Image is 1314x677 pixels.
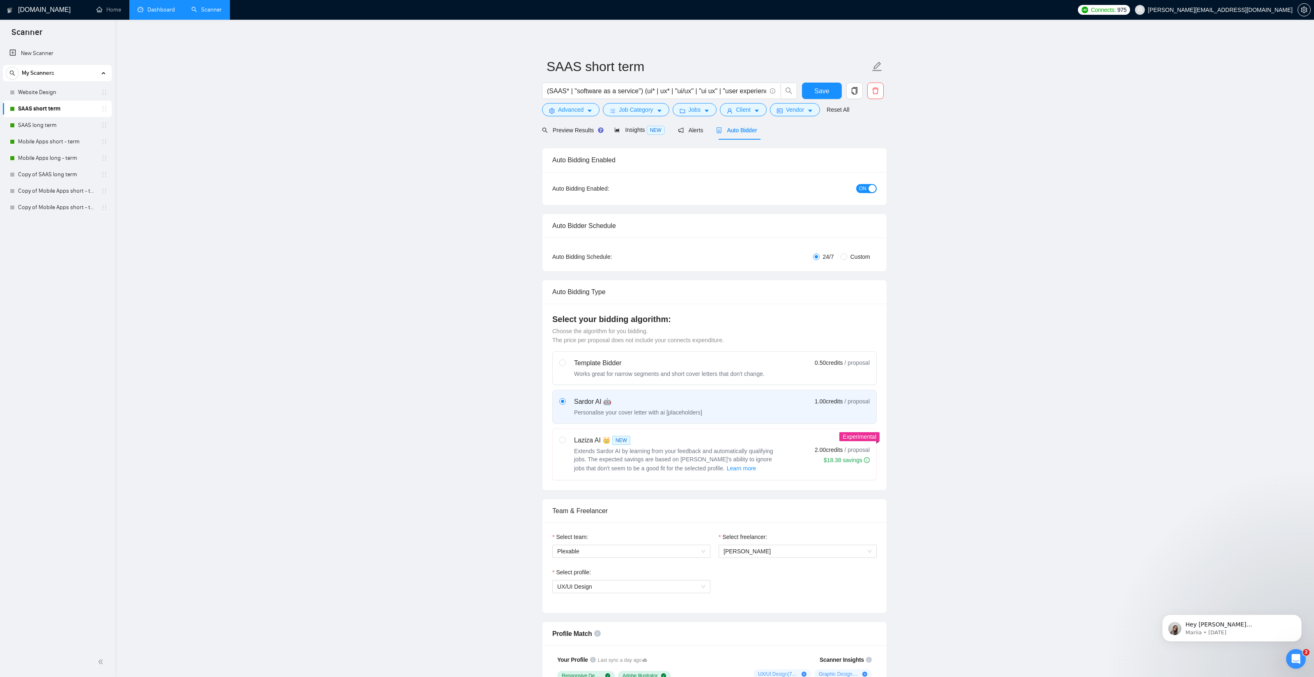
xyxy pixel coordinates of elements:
span: Choose the algorithm for you bidding. The price per proposal does not include your connects expen... [552,328,724,343]
span: / proposal [845,446,870,454]
div: Works great for narrow segments and short cover letters that don't change. [574,370,765,378]
span: Client [736,105,751,114]
div: Sardor AI 🤖 [574,397,702,407]
span: NEW [647,126,665,135]
span: notification [678,127,684,133]
a: dashboardDashboard [138,6,175,13]
span: info-circle [770,88,775,94]
span: Custom [847,252,873,261]
span: Scanner [5,26,49,44]
span: holder [101,204,108,211]
span: info-circle [594,630,601,637]
a: Mobile Apps short - term [18,134,96,150]
span: Alerts [678,127,703,134]
button: delete [867,83,884,99]
span: delete [868,87,883,94]
a: searchScanner [191,6,222,13]
span: info-circle [866,657,872,663]
span: search [6,70,18,76]
div: $18.38 savings [824,456,870,464]
span: Extends Sardor AI by learning from your feedback and automatically qualifying jobs. The expected ... [574,448,773,472]
span: Auto Bidder [716,127,757,134]
span: user [727,108,733,114]
span: caret-down [657,108,662,114]
span: 975 [1117,5,1126,14]
span: idcard [777,108,783,114]
a: setting [1298,7,1311,13]
button: setting [1298,3,1311,16]
input: Search Freelance Jobs... [547,86,766,96]
span: Insights [614,127,664,133]
span: caret-down [807,108,813,114]
button: settingAdvancedcaret-down [542,103,600,116]
div: Tooltip anchor [597,127,604,134]
span: Advanced [558,105,583,114]
span: Scanner Insights [820,657,864,663]
span: edit [872,61,882,72]
button: idcardVendorcaret-down [770,103,820,116]
li: New Scanner [3,45,112,62]
a: Reset All [827,105,849,114]
span: NEW [612,436,630,445]
div: Auto Bidding Enabled [552,148,877,172]
span: holder [101,106,108,112]
span: bars [610,108,616,114]
iframe: Intercom live chat [1286,649,1306,669]
span: 1.00 credits [815,397,843,406]
label: Select team: [552,532,588,541]
span: Profile Match [552,630,592,637]
span: copy [847,87,862,94]
button: folderJobscaret-down [673,103,717,116]
button: search [781,83,797,99]
h4: Select your bidding algorithm: [552,313,877,325]
span: Experimental [843,433,876,440]
span: area-chart [614,127,620,133]
li: My Scanners [3,65,112,216]
span: double-left [98,658,106,666]
span: / proposal [845,397,870,405]
a: homeHome [96,6,121,13]
span: Save [814,86,829,96]
span: 0.50 credits [815,358,843,367]
a: SAAS long term [18,117,96,134]
a: Website Design [18,84,96,101]
span: caret-down [754,108,760,114]
span: ON [859,184,866,193]
input: Scanner name... [547,56,870,77]
span: plus-circle [862,672,867,677]
span: holder [101,122,108,129]
div: Auto Bidding Schedule: [552,252,660,261]
button: copy [846,83,863,99]
span: Plexable [557,545,705,557]
button: Laziza AI NEWExtends Sardor AI by learning from your feedback and automatically qualifying jobs. ... [726,463,757,473]
span: UX/UI Design [557,583,592,590]
span: holder [101,155,108,161]
img: upwork-logo.png [1082,7,1088,13]
span: Job Category [619,105,653,114]
a: Mobile Apps long - term [18,150,96,166]
span: Your Profile [557,656,588,663]
span: Learn more [727,464,756,473]
span: setting [549,108,555,114]
div: Auto Bidding Enabled: [552,184,660,193]
span: Last sync a day ago [598,656,647,664]
div: Template Bidder [574,358,765,368]
span: search [781,87,797,94]
span: holder [101,188,108,194]
span: setting [1298,7,1310,13]
span: Connects: [1091,5,1116,14]
span: holder [101,138,108,145]
button: barsJob Categorycaret-down [603,103,669,116]
div: Personalise your cover letter with ai [placeholders] [574,408,702,417]
span: info-circle [590,657,596,663]
div: Auto Bidder Schedule [552,214,877,237]
a: Copy of SAAS long term [18,166,96,183]
button: search [6,67,19,80]
span: 2 [1303,649,1309,656]
span: info-circle [864,457,870,463]
span: search [542,127,548,133]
